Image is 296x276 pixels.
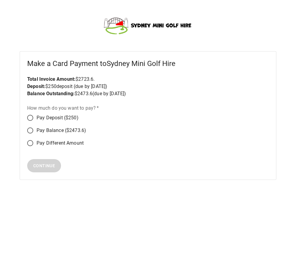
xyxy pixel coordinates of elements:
[27,83,45,89] b: Deposit:
[37,140,84,147] span: Pay Different Amount
[103,14,193,36] img: images%2Ff26e1e1c-8aa7-4974-aa23-67936eff0b02
[33,162,55,170] span: Continue
[27,76,76,82] b: Total Invoice Amount:
[27,91,75,96] b: Balance Outstanding:
[27,76,269,97] p: $ 2723.6 . $ 250 deposit (due by [DATE] ) $ 2473.6 (due by [DATE] )
[37,127,86,134] span: Pay Balance ($2473.6)
[27,159,61,173] button: Continue
[37,114,79,121] span: Pay Deposit ($250)
[27,59,269,68] h5: Make a Card Payment to Sydney Mini Golf Hire
[27,105,99,111] label: How much do you want to pay?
